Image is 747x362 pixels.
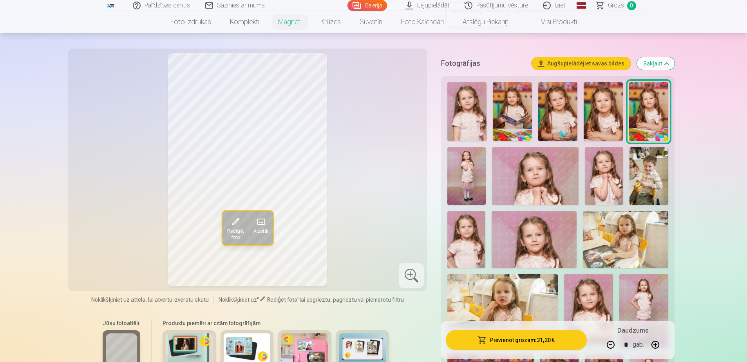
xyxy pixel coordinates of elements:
[350,11,392,33] a: Suvenīri
[446,330,586,350] button: Pievienot grozam:31,20 €
[221,11,269,33] a: Komplekti
[608,1,624,10] span: Grozs
[219,297,257,303] span: Noklikšķiniet uz
[637,57,675,70] button: Sakļaut
[297,297,300,303] span: "
[227,228,244,241] span: Rediģēt foto
[300,297,404,303] span: lai apgrieztu, pagrieztu vai piemērotu filtru
[311,11,350,33] a: Krūzes
[103,319,140,327] h6: Jūsu fotoattēli
[107,3,115,8] img: /fa1
[222,211,248,245] button: Rediģēt foto
[248,211,273,245] button: Aizstāt
[627,1,636,10] span: 0
[532,57,631,70] button: Augšupielādējiet savas bildes
[453,11,519,33] a: Atslēgu piekariņi
[633,335,644,354] div: gab.
[617,326,648,335] h5: Daudzums
[267,297,297,303] span: Rediģēt foto
[392,11,453,33] a: Foto kalendāri
[257,297,259,303] span: "
[91,296,209,304] span: Noklikšķiniet uz attēla, lai atvērtu izvērstu skatu
[253,228,268,234] span: Aizstāt
[441,58,525,69] h5: Fotogrāfijas
[161,11,221,33] a: Foto izdrukas
[519,11,586,33] a: Visi produkti
[269,11,311,33] a: Magnēti
[159,319,392,327] h6: Produktu piemēri ar citām fotogrāfijām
